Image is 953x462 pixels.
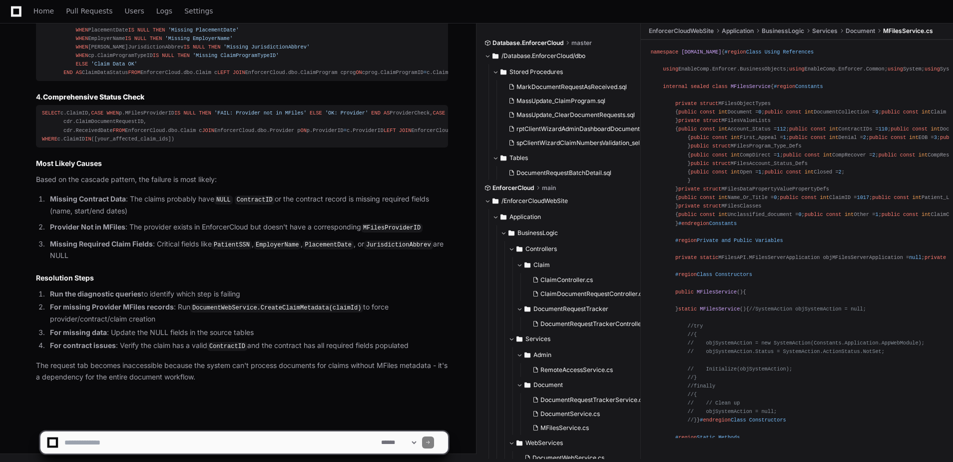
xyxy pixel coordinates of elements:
[823,152,832,158] span: int
[700,100,718,106] span: struct
[919,152,928,158] span: int
[516,169,611,177] span: DocumentRequestBatchDetail.sql
[688,409,777,415] span: // objSystemAction = null;
[516,377,657,393] button: Document
[783,135,786,141] span: 1
[811,126,826,132] span: const
[76,61,88,67] span: ELSE
[516,97,605,105] span: MassUpdate_ClaimProgram.sql
[125,35,131,41] span: IS
[162,52,174,58] span: NULL
[36,92,448,102] h3: 4.
[76,69,82,75] span: AS
[492,209,641,225] button: Application
[777,126,786,132] span: 112
[361,223,423,232] code: MFilesProviderID
[688,366,792,372] span: // Initialize(objSystemAction);
[168,27,239,33] span: 'Missing PlacementDate'
[50,222,125,231] strong: Provider Not in MFiles
[364,240,433,249] code: JurisdictionAbbrev
[718,195,727,201] span: int
[777,83,795,89] span: region
[85,136,91,142] span: IN
[891,135,906,141] span: const
[758,169,761,175] span: 1
[691,135,709,141] span: public
[712,160,731,166] span: struct
[678,126,697,132] span: public
[66,8,112,14] span: Pull Requests
[879,126,888,132] span: 110
[688,323,703,329] span: //try
[254,240,301,249] code: EmployerName
[857,195,870,201] span: 1017
[678,306,746,312] span: ()
[501,197,568,205] span: /EnforcerCloudWebSite
[36,360,448,383] p: The request tab becomes inaccessible because the system can't process documents for claims withou...
[540,396,645,404] span: DocumentRequestTrackerService.cs
[688,349,885,355] span: // objSystemAction.Status = SystemAction.ActionStatus.NotSet;
[765,169,783,175] span: public
[500,225,649,241] button: BusinessLogic
[718,109,727,115] span: int
[922,109,931,115] span: int
[872,195,891,201] span: public
[888,66,903,72] span: using
[812,27,838,35] span: Services
[700,109,715,115] span: const
[894,195,910,201] span: const
[688,340,925,346] span: // objSystemAction = new SystemAction(Constants.Application.AppWebModule);
[193,44,205,50] span: NULL
[492,64,641,80] button: Stored Procedures
[524,379,530,391] svg: Directory
[540,366,613,374] span: RemoteAccessService.cs
[712,135,728,141] span: const
[508,227,514,239] svg: Directory
[47,340,448,352] li: : Verify the claim has a valid and the contract has all required fields populated
[571,39,592,47] span: master
[516,301,657,317] button: DocumentRequestTracker
[528,317,651,331] button: DocumentRequestTrackerController.cs
[208,44,221,50] span: THEN
[42,109,442,143] div: c.ClaimID, p.MFilesProviderID ProviderCheck, con.MFilesContractID ContractCheck, c.MFilesClaimID ...
[433,110,446,116] span: CASE
[697,289,737,295] span: MFilesService
[50,341,116,349] strong: For contract issues
[504,166,635,180] button: DocumentRequestBatchDetail.sql
[700,306,740,312] span: MFilesService
[47,288,448,300] li: to identify which step is failing
[516,125,705,133] span: rptClientWizardAdminDashboardDocumentRestorePending_sel.sql
[540,290,645,298] span: ClaimDocumentRequestController.cs
[524,349,530,361] svg: Directory
[765,109,783,115] span: public
[883,27,933,35] span: MFilesService.cs
[876,109,879,115] span: 9
[691,83,709,89] span: sealed
[113,127,125,133] span: FROM
[233,69,245,75] span: JOIN
[199,110,211,116] span: THEN
[718,212,727,218] span: int
[516,257,657,273] button: Claim
[509,154,528,162] span: Tables
[728,49,746,55] span: region
[509,68,563,76] span: Stored Procedures
[50,289,141,298] strong: Run the diagnostic queries
[528,407,651,421] button: DocumentService.cs
[789,66,805,72] span: using
[663,66,678,72] span: using
[150,35,162,41] span: THEN
[786,109,802,115] span: const
[76,27,88,33] span: WHEN
[700,212,715,218] span: const
[128,69,141,75] span: FROM
[691,152,709,158] span: public
[678,203,700,209] span: private
[798,212,801,218] span: 0
[703,186,721,192] span: struct
[384,110,390,116] span: AS
[484,48,633,64] button: /Database.EnforcerCloud/dbo
[371,110,380,116] span: END
[63,69,72,75] span: END
[869,135,888,141] span: public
